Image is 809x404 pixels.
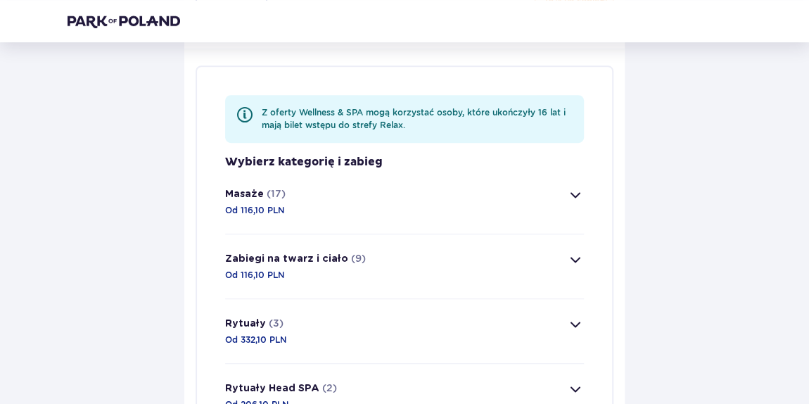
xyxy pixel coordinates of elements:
[225,234,584,298] button: Zabiegi na twarz i ciało(9)Od 116,10 PLN
[322,381,337,395] p: (2)
[225,381,319,396] p: Rytuały Head SPA
[68,14,180,28] img: Park of Poland logo
[225,334,286,346] p: Od 332,10 PLN
[269,316,284,330] p: (3)
[225,170,584,234] button: Masaże(17)Od 116,10 PLN
[225,299,584,363] button: Rytuały(3)Od 332,10 PLN
[351,251,366,265] p: (9)
[225,154,383,170] p: Wybierz kategorię i zabieg
[267,187,286,201] p: (17)
[225,252,348,266] p: Zabiegi na twarz i ciało
[225,317,266,331] p: Rytuały
[225,269,284,282] p: Od 116,10 PLN
[225,204,284,217] p: Od 116,10 PLN
[262,106,573,132] div: Z oferty Wellness & SPA mogą korzystać osoby, które ukończyły 16 lat i mają bilet wstępu do stref...
[225,187,264,201] p: Masaże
